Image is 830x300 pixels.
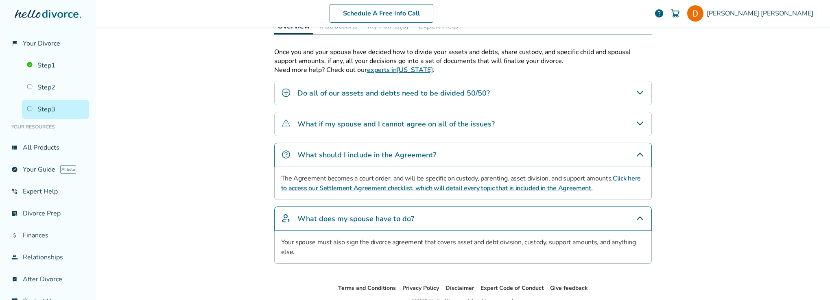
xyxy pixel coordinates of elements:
a: Step1 [22,56,89,75]
a: view_listAll Products [7,138,89,157]
div: What should I include in the Agreement? [274,143,652,167]
span: phone_in_talk [11,188,18,195]
h4: What should I include in the Agreement? [297,150,436,160]
p: The Agreement becomes a court order, and will be specific on custody, parenting, asset division, ... [281,174,645,193]
img: Do all of our assets and debts need to be divided 50/50? [281,88,291,98]
a: phone_in_talkExpert Help [7,182,89,201]
li: Give feedback [550,283,588,293]
li: Your Resources [7,119,89,135]
span: Your Divorce [23,39,60,48]
a: Click here to access our Settlement Agreement checklist, which will detail every topic that is in... [281,174,641,193]
img: Daniel Arnold [687,5,703,22]
span: bookmark_check [11,276,18,283]
a: Terms and Conditions [338,284,396,292]
span: flag_2 [11,40,18,47]
h4: What does my spouse have to do? [297,213,414,224]
p: Your spouse must also sign the divorce agreement that covers asset and debt division, custody, su... [281,237,645,257]
a: Schedule A Free Info Call [330,4,433,23]
li: Disclaimer [446,283,474,293]
a: experts in[US_STATE] [367,65,433,74]
h4: Do all of our assets and debts need to be divided 50/50? [297,88,490,98]
span: explore [11,166,18,173]
h4: What if my spouse and I cannot agree on all of the issues? [297,119,495,129]
div: Do all of our assets and debts need to be divided 50/50? [274,81,652,105]
div: What if my spouse and I cannot agree on all of the issues? [274,112,652,136]
a: Step3 [22,100,89,119]
a: Step2 [22,78,89,97]
a: Expert Code of Conduct [481,284,544,292]
img: What should I include in the Agreement? [281,150,291,159]
p: Once you and your spouse have decided how to divide your assets and debts, share custody, and spe... [274,48,652,65]
a: help [654,9,664,18]
span: list_alt_check [11,210,18,217]
a: groupRelationships [7,248,89,267]
iframe: Chat Widget [789,261,830,300]
span: [PERSON_NAME] [PERSON_NAME] [707,9,817,18]
img: Cart [671,9,680,18]
span: attach_money [11,232,18,239]
p: Need more help? Check out our . [274,65,652,74]
img: What does my spouse have to do? [281,213,291,223]
span: view_list [11,144,18,151]
img: What if my spouse and I cannot agree on all of the issues? [281,119,291,128]
a: Privacy Policy [402,284,439,292]
span: group [11,254,18,261]
a: bookmark_checkAfter Divorce [7,270,89,289]
a: exploreYour GuideAI beta [7,160,89,179]
a: attach_moneyFinances [7,226,89,245]
a: flag_2Your Divorce [7,34,89,53]
a: list_alt_checkDivorce Prep [7,204,89,223]
span: AI beta [60,165,76,174]
div: What does my spouse have to do? [274,207,652,231]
